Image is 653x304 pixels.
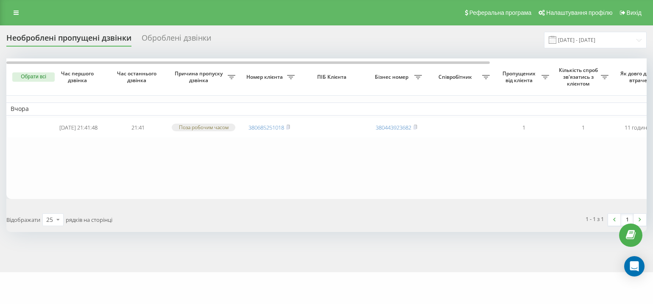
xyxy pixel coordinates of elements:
[115,70,161,83] span: Час останнього дзвінка
[371,74,414,80] span: Бізнес номер
[498,70,541,83] span: Пропущених від клієнта
[108,117,167,138] td: 21:41
[6,33,131,47] div: Необроблені пропущені дзвінки
[46,216,53,224] div: 25
[248,124,284,131] a: 380685251018
[12,72,55,82] button: Обрати всі
[494,117,553,138] td: 1
[172,124,235,131] div: Поза робочим часом
[6,216,40,224] span: Відображати
[66,216,112,224] span: рядків на сторінці
[624,256,645,276] div: Open Intercom Messenger
[172,70,228,83] span: Причина пропуску дзвінка
[586,215,604,223] div: 1 - 1 з 1
[376,124,411,131] a: 380443923682
[49,117,108,138] td: [DATE] 21:41:48
[306,74,360,80] span: ПІБ Клієнта
[546,9,612,16] span: Налаштування профілю
[558,67,601,87] span: Кількість спроб зв'язатись з клієнтом
[56,70,101,83] span: Час першого дзвінка
[244,74,287,80] span: Номер клієнта
[469,9,532,16] span: Реферальна програма
[621,214,633,226] a: 1
[430,74,482,80] span: Співробітник
[553,117,613,138] td: 1
[627,9,642,16] span: Вихід
[142,33,211,47] div: Оброблені дзвінки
